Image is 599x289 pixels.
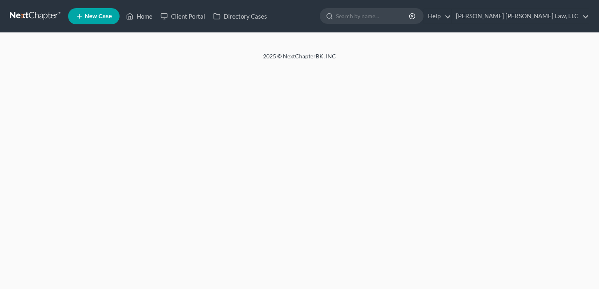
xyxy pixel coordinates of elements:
a: Help [424,9,451,24]
div: 2025 © NextChapterBK, INC [68,52,531,67]
a: Client Portal [156,9,209,24]
span: New Case [85,13,112,19]
a: [PERSON_NAME] [PERSON_NAME] Law, LLC [452,9,589,24]
a: Directory Cases [209,9,271,24]
input: Search by name... [336,9,410,24]
a: Home [122,9,156,24]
